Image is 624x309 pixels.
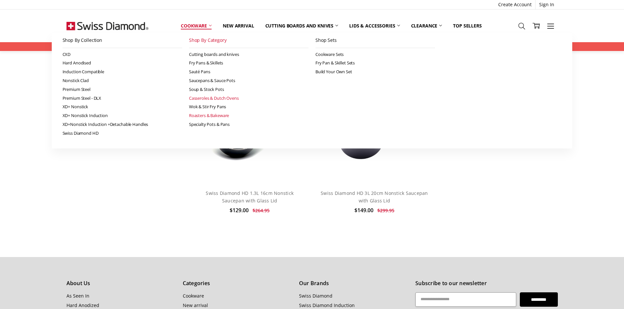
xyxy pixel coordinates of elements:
span: $264.95 [253,207,270,214]
a: Swiss Diamond HD 1.3L 16cm Nonstick Saucepan with Glass Lid [206,190,293,203]
h5: About Us [66,279,176,288]
a: Top Sellers [447,19,487,33]
span: $149.00 [354,207,373,214]
span: $299.95 [377,207,394,214]
a: As Seen In [66,293,89,299]
a: Cookware [175,19,217,33]
a: Hard Anodized [66,302,99,308]
a: Clearance [406,19,448,33]
span: $129.00 [230,207,249,214]
h5: Our Brands [299,279,408,288]
h5: Subscribe to our newsletter [415,279,558,288]
h5: Categories [183,279,292,288]
a: Swiss Diamond HD 3L 20cm Nonstick Saucepan with Glass Lid [321,190,428,203]
a: New arrival [183,302,208,308]
a: Lids & Accessories [344,19,405,33]
a: Cookware [183,293,204,299]
a: Swiss Diamond [299,293,332,299]
a: New arrival [217,19,259,33]
a: Swiss Diamond Induction [299,302,355,308]
img: Free Shipping On Every Order [66,9,148,42]
a: Cutting boards and knives [260,19,344,33]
